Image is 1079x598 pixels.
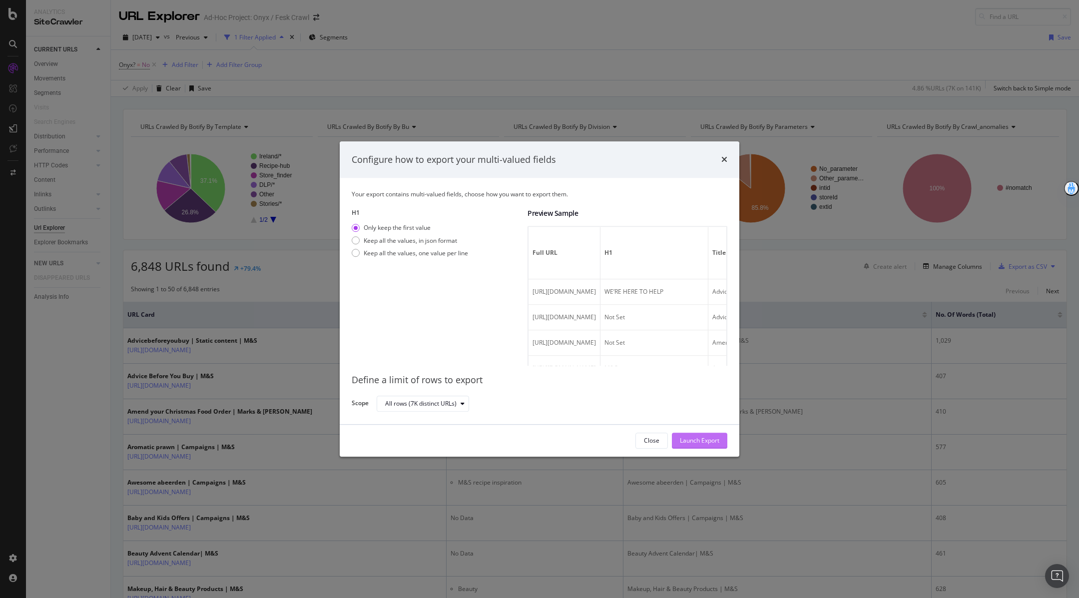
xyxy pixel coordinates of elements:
[680,437,719,445] div: Launch Export
[533,249,593,258] span: Full URL
[604,339,625,347] span: Not Set
[721,153,727,166] div: times
[352,374,727,387] div: Define a limit of rows to export
[352,236,468,245] div: Keep all the values, in json format
[604,288,663,296] span: WE’RE HERE TO HELP
[385,401,457,407] div: All rows (7K distinct URLs)
[644,437,659,445] div: Close
[377,396,469,412] button: All rows (7K distinct URLs)
[352,153,556,166] div: Configure how to export your multi-valued fields
[352,209,520,217] label: H1
[340,141,739,457] div: modal
[672,433,727,449] button: Launch Export
[712,249,903,258] span: Title Title Content
[533,339,596,347] span: https://www.marksandspencer.com/c/amend-christmas-food-order
[708,280,910,305] td: Advicebeforeyoubuy | Static content | M&S
[533,364,596,373] span: https://www.marksandspencer.com/c/aromatic-prawn
[364,224,431,232] div: Only keep the first value
[604,313,625,322] span: Not Set
[1045,564,1069,588] div: Open Intercom Messenger
[352,224,468,232] div: Only keep the first value
[533,313,596,322] span: https://www.marksandspencer.com/c/advicebeforeyoubuy/
[635,433,668,449] button: Close
[352,190,727,198] div: Your export contains multi-valued fields, choose how you want to export them.
[528,209,727,219] div: Preview Sample
[364,249,468,257] div: Keep all the values, one value per line
[708,356,910,382] td: Aromatic prawn | Campaigns | M&S
[708,331,910,356] td: Amend your Christmas Food Order | Marks & [PERSON_NAME]
[364,236,457,245] div: Keep all the values, in json format
[708,305,910,331] td: Advice Before You Buy | M&S
[604,364,668,373] span: M&S recipe inspiration
[604,249,701,258] span: H1
[352,399,369,410] label: Scope
[533,288,596,296] span: https://www.marksandspencer.com/c/advicebeforeyoubuy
